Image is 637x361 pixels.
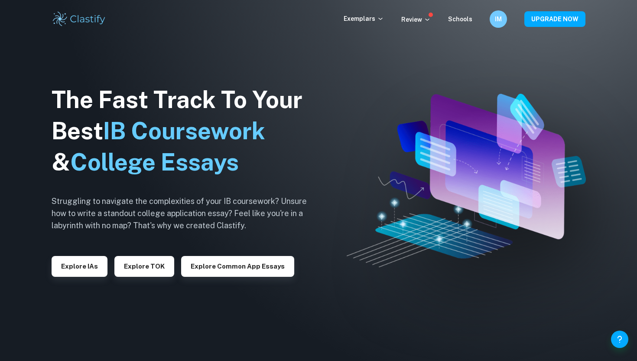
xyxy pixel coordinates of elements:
[103,117,265,144] span: IB Coursework
[448,16,472,23] a: Schools
[181,262,294,270] a: Explore Common App essays
[344,14,384,23] p: Exemplars
[490,10,507,28] button: IM
[52,10,107,28] img: Clastify logo
[114,262,174,270] a: Explore TOK
[181,256,294,277] button: Explore Common App essays
[611,331,628,348] button: Help and Feedback
[401,15,431,24] p: Review
[494,14,504,24] h6: IM
[347,94,586,267] img: Clastify hero
[52,262,107,270] a: Explore IAs
[524,11,585,27] button: UPGRADE NOW
[52,195,320,232] h6: Struggling to navigate the complexities of your IB coursework? Unsure how to write a standout col...
[114,256,174,277] button: Explore TOK
[70,148,239,176] span: College Essays
[52,256,107,277] button: Explore IAs
[52,84,320,178] h1: The Fast Track To Your Best &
